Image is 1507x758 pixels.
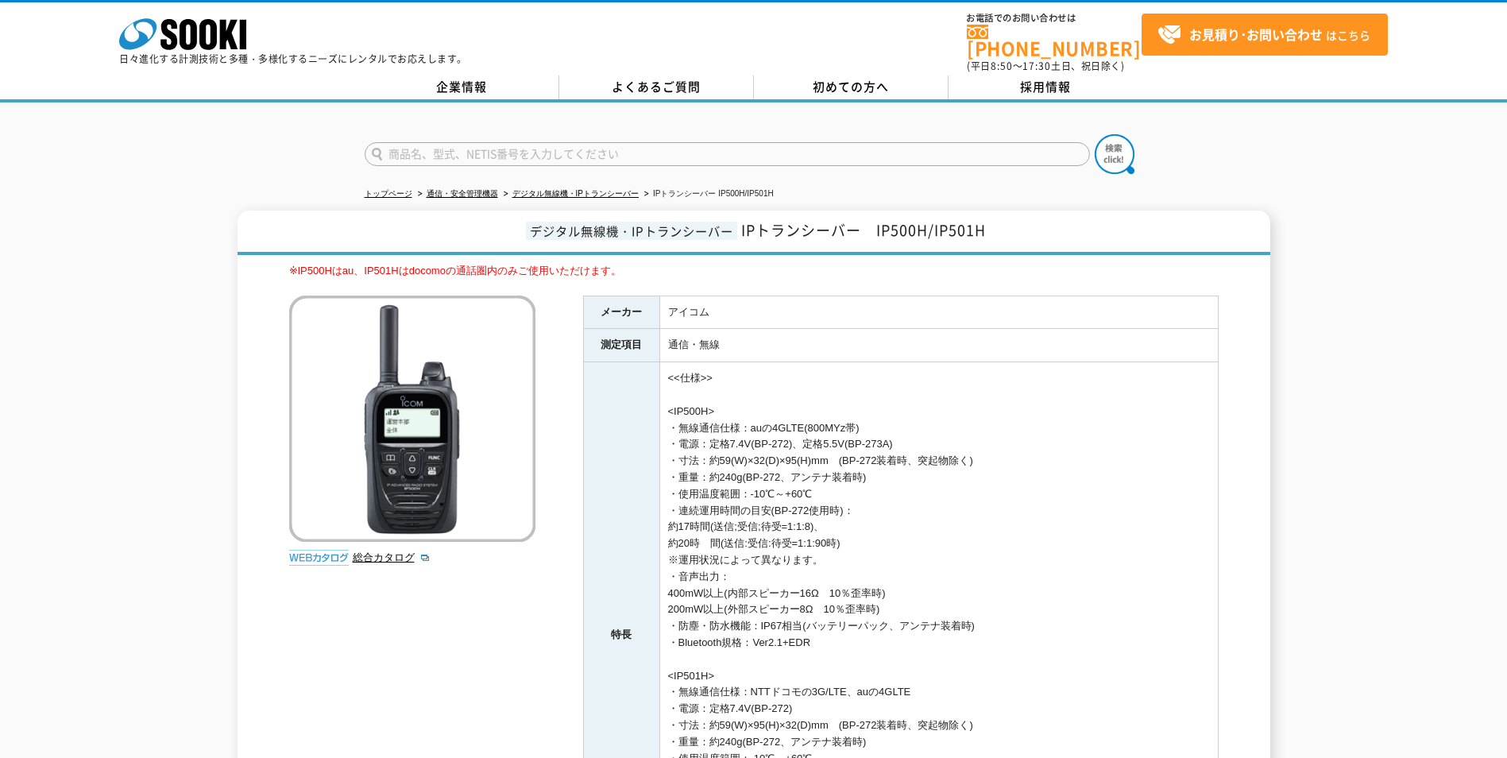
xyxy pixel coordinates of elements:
img: IPトランシーバー IP500H/IP501H [289,296,535,542]
span: お電話でのお問い合わせは [967,14,1142,23]
span: デジタル無線機・IPトランシーバー [526,222,737,240]
a: 採用情報 [949,75,1143,99]
span: 初めての方へ [813,78,889,95]
span: 8:50 [991,59,1013,73]
td: アイコム [659,296,1218,329]
strong: お見積り･お問い合わせ [1189,25,1323,44]
span: 17:30 [1022,59,1051,73]
li: IPトランシーバー IP500H/IP501H [641,186,774,203]
a: 通信・安全管理機器 [427,189,498,198]
th: 測定項目 [583,329,659,362]
span: IPトランシーバー IP500H/IP501H [741,219,986,241]
img: btn_search.png [1095,134,1134,174]
a: 総合カタログ [353,551,431,563]
a: デジタル無線機・IPトランシーバー [512,189,639,198]
a: [PHONE_NUMBER] [967,25,1142,57]
a: 初めての方へ [754,75,949,99]
img: webカタログ [289,550,349,566]
span: (平日 ～ 土日、祝日除く) [967,59,1124,73]
a: 企業情報 [365,75,559,99]
input: 商品名、型式、NETIS番号を入力してください [365,142,1090,166]
span: ※IP500Hはau、IP501Hはdocomoの通話圏内のみご使用いただけます。 [289,265,621,277]
p: 日々進化する計測技術と多種・多様化するニーズにレンタルでお応えします。 [119,54,467,64]
a: よくあるご質問 [559,75,754,99]
a: トップページ [365,189,412,198]
a: お見積り･お問い合わせはこちら [1142,14,1388,56]
td: 通信・無線 [659,329,1218,362]
th: メーカー [583,296,659,329]
span: はこちら [1157,23,1370,47]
